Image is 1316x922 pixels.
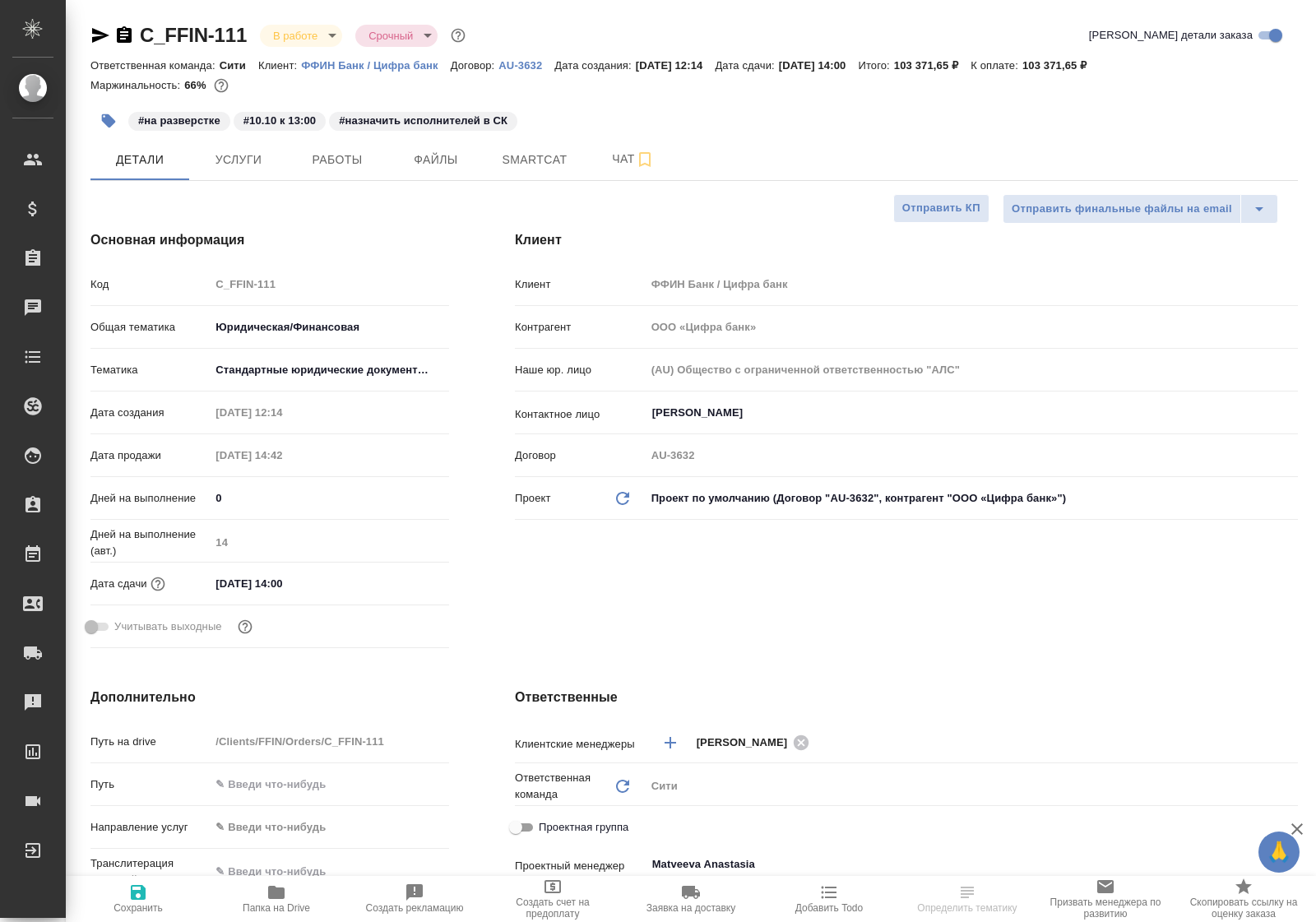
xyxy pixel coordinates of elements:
span: Призвать менеджера по развитию [1046,897,1165,920]
input: ✎ Введи что-нибудь [210,772,449,796]
p: 103 371,65 ₽ [894,59,971,72]
p: 66% [184,79,210,91]
input: Пустое поле [210,730,449,753]
span: Чат [594,149,673,169]
button: Выбери, если сб и вс нужно считать рабочими днями для выполнения заказа. [234,616,256,637]
span: Учитывать выходные [114,619,222,635]
input: Пустое поле [210,530,449,554]
p: Дней на выполнение (авт.) [90,526,210,559]
span: Определить тематику [917,902,1017,914]
span: [PERSON_NAME] [697,734,798,751]
div: [PERSON_NAME] [697,732,815,753]
input: ✎ Введи что-нибудь [210,859,449,883]
button: Если добавить услуги и заполнить их объемом, то дата рассчитается автоматически [147,573,169,595]
span: Услуги [199,150,278,170]
span: Скопировать ссылку на оценку заказа [1184,897,1303,920]
button: Скопировать ссылку для ЯМессенджера [90,25,110,45]
span: Детали [100,150,179,170]
button: Добавить Todo [760,876,898,922]
p: Сити [220,59,258,72]
span: Папка на Drive [243,902,310,914]
input: ✎ Введи что-нибудь [210,486,449,510]
button: 🙏 [1258,832,1300,873]
p: #назначить исполнителей в СК [339,113,507,129]
span: Файлы [396,150,475,170]
p: Путь на drive [90,734,210,750]
span: Создать счет на предоплату [493,897,612,920]
button: Отправить КП [893,194,989,223]
p: Договор: [451,59,499,72]
button: Отправить финальные файлы на email [1003,194,1241,224]
p: Договор [515,447,646,464]
span: [PERSON_NAME] детали заказа [1089,27,1253,44]
p: Итого: [858,59,893,72]
p: Дата создания: [554,59,635,72]
p: Код [90,276,210,293]
p: Контактное лицо [515,406,646,423]
span: Создать рекламацию [366,902,464,914]
span: 🙏 [1265,835,1293,869]
span: назначить исполнителей в СК [327,113,519,127]
p: Проектный менеджер [515,858,646,874]
div: Стандартные юридические документы, договоры, уставы [210,356,449,384]
span: Отправить КП [902,199,980,218]
button: Сохранить [69,876,207,922]
p: #на разверстке [138,113,220,129]
button: Папка на Drive [207,876,345,922]
p: К оплате: [971,59,1022,72]
p: Клиент: [258,59,301,72]
div: В работе [355,25,438,47]
div: ✎ Введи что-нибудь [210,813,449,841]
input: Пустое поле [210,401,354,424]
p: Путь [90,776,210,793]
button: 29094.50 RUB; [211,75,232,96]
span: Отправить финальные файлы на email [1012,200,1232,219]
div: Юридическая/Финансовая [210,313,449,341]
button: Добавить тэг [90,103,127,139]
p: Общая тематика [90,319,210,336]
p: Направление услуг [90,819,210,836]
p: #10.10 к 13:00 [243,113,316,129]
h4: Дополнительно [90,688,449,707]
h4: Ответственные [515,688,1298,707]
button: Определить тематику [898,876,1036,922]
span: Работы [298,150,377,170]
div: В работе [260,25,342,47]
button: Скопировать ссылку [114,25,134,45]
button: Срочный [364,29,418,43]
p: Ответственная команда [515,770,613,803]
a: C_FFIN-111 [140,24,247,46]
button: Создать рекламацию [345,876,484,922]
p: Проект [515,490,551,507]
button: Добавить менеджера [651,723,690,762]
h4: Клиент [515,230,1298,250]
p: Дата продажи [90,447,210,464]
div: Проект по умолчанию (Договор "AU-3632", контрагент "ООО «Цифра банк»") [646,484,1298,512]
input: Пустое поле [646,443,1298,467]
input: ✎ Введи что-нибудь [210,572,354,595]
p: Дней на выполнение [90,490,210,507]
div: ✎ Введи что-нибудь [215,819,429,836]
button: Призвать менеджера по развитию [1036,876,1175,922]
p: AU-3632 [498,59,554,72]
p: Контрагент [515,319,646,336]
input: Пустое поле [646,272,1298,296]
a: ФФИН Банк / Цифра банк [301,58,450,72]
p: Наше юр. лицо [515,362,646,378]
h4: Основная информация [90,230,449,250]
button: Open [1289,741,1292,744]
input: Пустое поле [210,443,354,467]
button: Скопировать ссылку на оценку заказа [1175,876,1313,922]
p: ФФИН Банк / Цифра банк [301,59,450,72]
span: Добавить Todo [795,902,863,914]
div: split button [1003,194,1278,224]
span: на разверстке [127,113,232,127]
span: 10.10 к 13:00 [232,113,327,127]
input: Пустое поле [646,315,1298,339]
div: Сити [646,772,1298,800]
p: Дата создания [90,405,210,421]
span: Smartcat [495,150,574,170]
button: Доп статусы указывают на важность/срочность заказа [447,25,469,46]
p: Дата сдачи [90,576,147,592]
p: Тематика [90,362,210,378]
